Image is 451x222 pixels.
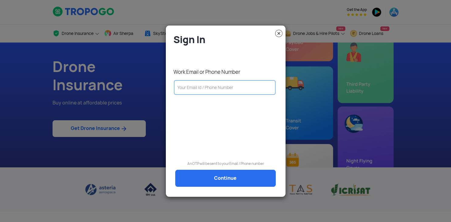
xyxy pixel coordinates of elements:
[173,33,281,46] h4: Sign In
[174,80,276,95] input: Your Email Id / Phone Number
[170,161,281,167] p: An OTP will be sent to your Email / Phone number
[175,170,276,187] a: Continue
[275,30,282,37] img: close
[173,69,281,75] p: Work Email or Phone Number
